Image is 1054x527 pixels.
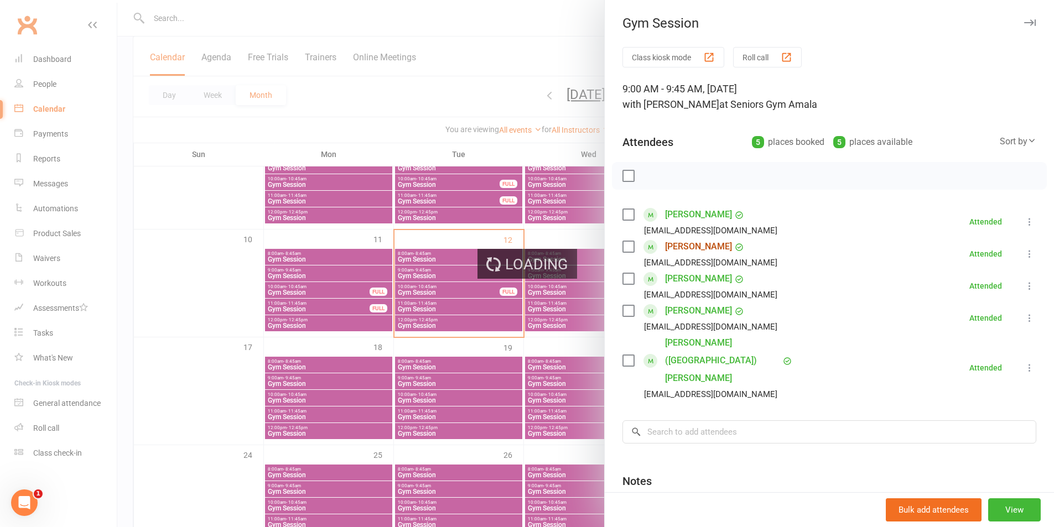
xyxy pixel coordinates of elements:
[644,288,777,302] div: [EMAIL_ADDRESS][DOMAIN_NAME]
[622,81,1036,112] div: 9:00 AM - 9:45 AM, [DATE]
[969,314,1002,322] div: Attended
[11,489,38,516] iframe: Intercom live chat
[988,498,1041,521] button: View
[719,98,817,110] span: at Seniors Gym Amala
[733,47,802,67] button: Roll call
[665,302,732,320] a: [PERSON_NAME]
[833,136,845,148] div: 5
[969,218,1002,226] div: Attended
[752,136,764,148] div: 5
[644,255,777,270] div: [EMAIL_ADDRESS][DOMAIN_NAME]
[886,498,982,521] button: Bulk add attendees
[969,282,1002,290] div: Attended
[833,134,912,150] div: places available
[622,134,673,150] div: Attendees
[969,364,1002,372] div: Attended
[622,98,719,110] span: with [PERSON_NAME]
[622,473,652,489] div: Notes
[752,134,824,150] div: places booked
[644,320,777,334] div: [EMAIL_ADDRESS][DOMAIN_NAME]
[644,387,777,401] div: [EMAIL_ADDRESS][DOMAIN_NAME]
[34,489,43,498] span: 1
[665,334,780,387] a: [PERSON_NAME] ([GEOGRAPHIC_DATA]) [PERSON_NAME]
[665,206,732,223] a: [PERSON_NAME]
[605,15,1054,31] div: Gym Session
[1000,134,1036,149] div: Sort by
[665,270,732,288] a: [PERSON_NAME]
[622,420,1036,443] input: Search to add attendees
[622,47,724,67] button: Class kiosk mode
[665,238,732,255] a: [PERSON_NAME]
[644,223,777,238] div: [EMAIL_ADDRESS][DOMAIN_NAME]
[969,250,1002,258] div: Attended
